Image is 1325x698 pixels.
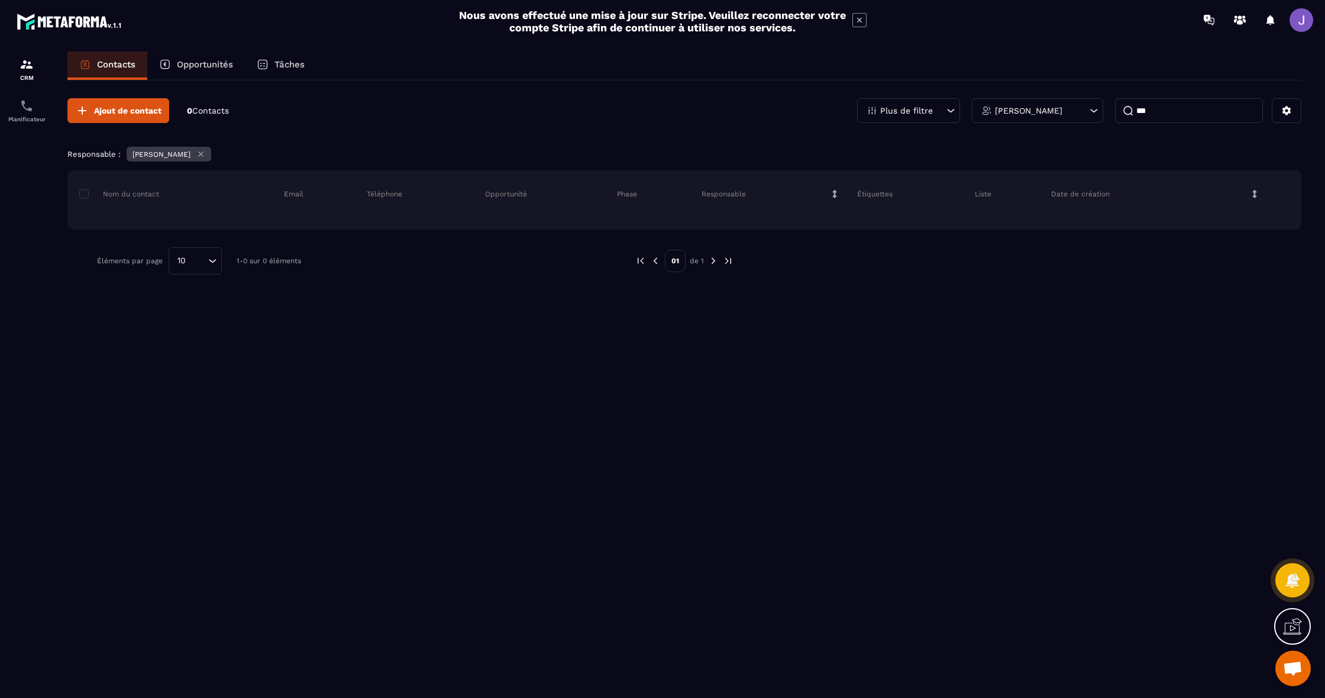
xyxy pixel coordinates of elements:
input: Search for option [190,254,205,267]
img: next [708,256,719,266]
p: 0 [187,105,229,117]
p: [PERSON_NAME] [132,150,190,159]
p: Email [284,189,303,199]
span: Ajout de contact [94,105,161,117]
div: Ouvrir le chat [1275,651,1311,686]
h2: Nous avons effectué une mise à jour sur Stripe. Veuillez reconnecter votre compte Stripe afin de ... [458,9,846,34]
p: Opportunité [485,189,527,199]
p: Nom du contact [79,189,159,199]
p: [PERSON_NAME] [995,106,1062,115]
img: prev [635,256,646,266]
img: scheduler [20,99,34,113]
span: 10 [173,254,190,267]
p: 01 [665,250,686,272]
img: logo [17,11,123,32]
p: Étiquettes [857,189,893,199]
a: Contacts [67,51,147,80]
a: formationformationCRM [3,49,50,90]
a: Tâches [245,51,316,80]
p: Téléphone [367,189,402,199]
p: Éléments par page [97,257,163,265]
p: Phase [617,189,637,199]
p: Contacts [97,59,135,70]
a: Opportunités [147,51,245,80]
p: Planificateur [3,116,50,122]
p: CRM [3,75,50,81]
img: formation [20,57,34,72]
a: schedulerschedulerPlanificateur [3,90,50,131]
div: Search for option [169,247,222,274]
p: Date de création [1051,189,1110,199]
p: Responsable : [67,150,121,159]
p: Responsable [702,189,746,199]
p: Tâches [274,59,305,70]
p: Liste [975,189,991,199]
img: prev [650,256,661,266]
span: Contacts [192,106,229,115]
button: Ajout de contact [67,98,169,123]
img: next [723,256,733,266]
p: Opportunités [177,59,233,70]
p: 1-0 sur 0 éléments [237,257,301,265]
p: de 1 [690,256,704,266]
p: Plus de filtre [880,106,933,115]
